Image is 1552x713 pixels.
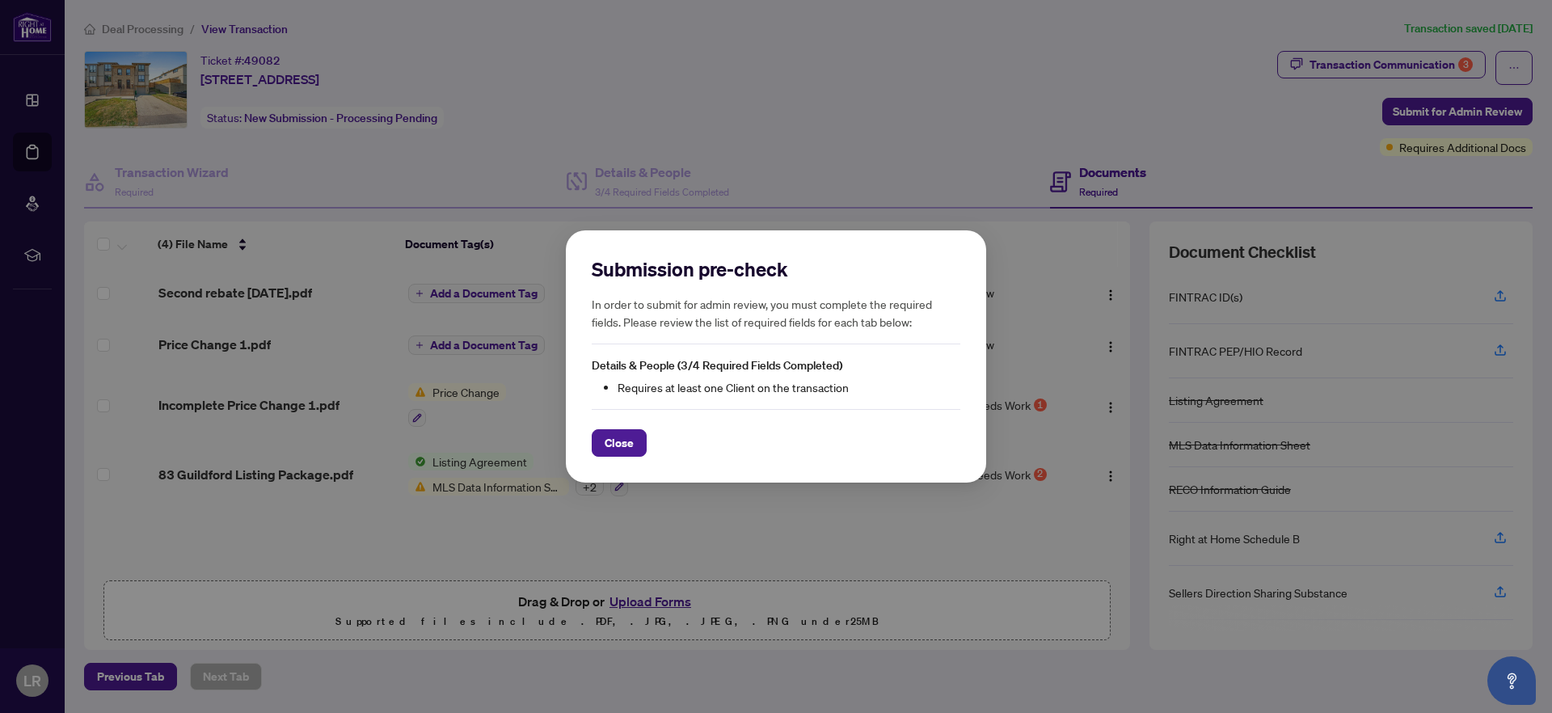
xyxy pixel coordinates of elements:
button: Open asap [1487,656,1536,705]
h2: Submission pre-check [592,256,960,282]
h5: In order to submit for admin review, you must complete the required fields. Please review the lis... [592,295,960,331]
span: Details & People (3/4 Required Fields Completed) [592,358,842,373]
li: Requires at least one Client on the transaction [618,378,960,396]
span: Close [605,430,634,456]
button: Close [592,429,647,457]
